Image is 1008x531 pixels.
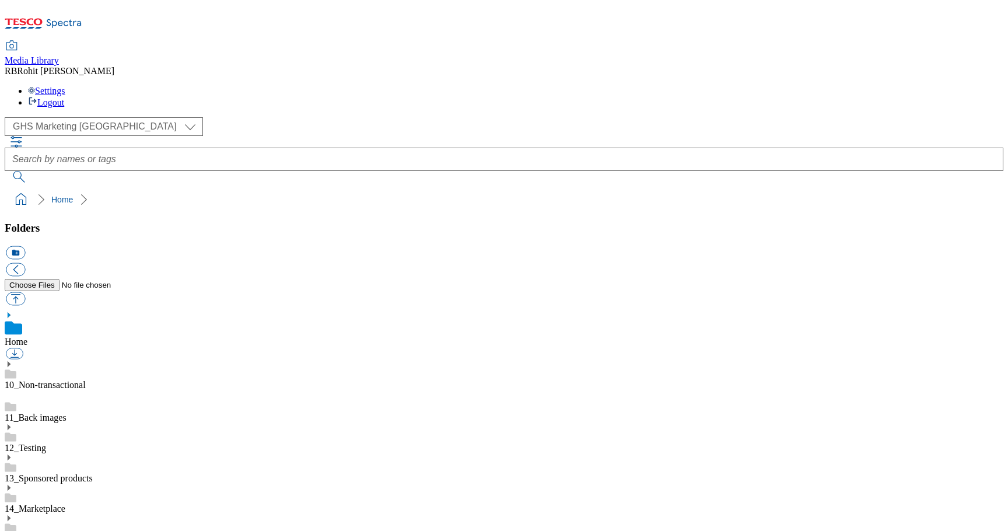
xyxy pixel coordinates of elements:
[51,195,73,204] a: Home
[17,66,114,76] span: Rohit [PERSON_NAME]
[12,190,30,209] a: home
[5,41,59,66] a: Media Library
[28,97,64,107] a: Logout
[28,86,65,96] a: Settings
[5,55,59,65] span: Media Library
[5,188,1003,211] nav: breadcrumb
[5,337,27,347] a: Home
[5,66,17,76] span: RB
[5,222,1003,235] h3: Folders
[5,504,65,513] a: 14_Marketplace
[5,413,66,422] a: 11_Back images
[5,443,46,453] a: 12_Testing
[5,473,93,483] a: 13_Sponsored products
[5,380,86,390] a: 10_Non-transactional
[5,148,1003,171] input: Search by names or tags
